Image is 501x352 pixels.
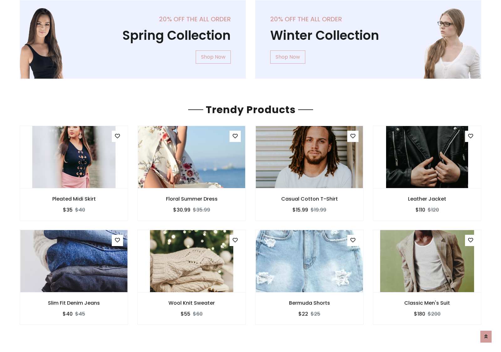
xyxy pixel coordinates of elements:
[138,300,245,306] h6: Wool Knit Sweater
[75,310,85,318] del: $45
[63,311,73,317] h6: $40
[270,28,466,43] h1: Winter Collection
[196,50,231,64] a: Shop Now
[193,310,203,318] del: $60
[428,206,439,213] del: $120
[373,196,481,202] h6: Leather Jacket
[416,207,425,213] h6: $110
[138,196,245,202] h6: Floral Summer Dress
[35,15,231,23] h5: 20% off the all order
[270,15,466,23] h5: 20% off the all order
[292,207,308,213] h6: $15.99
[311,310,320,318] del: $25
[20,300,128,306] h6: Slim Fit Denim Jeans
[373,300,481,306] h6: Classic Men's Suit
[298,311,308,317] h6: $22
[193,206,210,213] del: $35.99
[311,206,326,213] del: $19.99
[256,196,363,202] h6: Casual Cotton T-Shirt
[75,206,85,213] del: $40
[181,311,190,317] h6: $55
[270,50,305,64] a: Shop Now
[414,311,425,317] h6: $180
[428,310,441,318] del: $200
[35,28,231,43] h1: Spring Collection
[173,207,190,213] h6: $30.99
[256,300,363,306] h6: Bermuda Shorts
[63,207,73,213] h6: $35
[20,196,128,202] h6: Pleated Midi Skirt
[203,102,298,117] span: Trendy Products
